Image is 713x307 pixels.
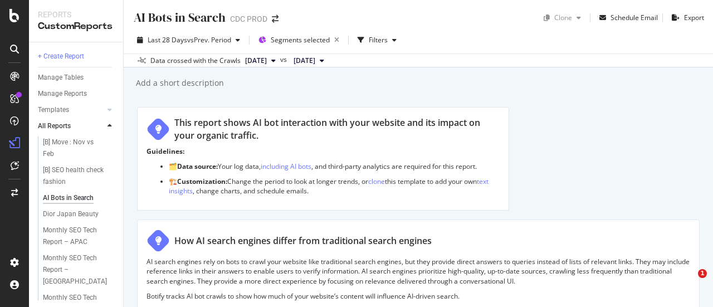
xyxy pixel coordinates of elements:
div: CustomReports [38,20,114,33]
strong: Data source: [177,162,218,171]
a: Manage Tables [38,72,115,84]
div: AI Bots in Search [133,9,226,26]
div: This report shows AI bot interaction with your website and its impact on your organic traffic. [174,116,500,142]
a: Dior Japan Beauty [43,208,115,220]
a: Monthly SEO Tech Report – APAC [43,225,115,248]
button: [DATE] [289,54,329,67]
div: Templates [38,104,69,116]
div: Clone [554,13,572,22]
p: Botify tracks AI bot crawls to show how much of your website’s content will influence AI-driven s... [146,291,690,301]
div: This report shows AI bot interaction with your website and its impact on your organic traffic.Gui... [137,107,509,211]
div: Manage Tables [38,72,84,84]
a: [B] SEO health check fashion [43,164,115,188]
div: Reports [38,9,114,20]
iframe: Intercom live chat [675,269,702,296]
div: Monthly SEO Tech Report – APAC [43,225,108,248]
a: text insights [169,177,489,196]
button: Last 28 DaysvsPrev. Period [133,31,245,49]
a: including AI bots [261,162,311,171]
div: [B] SEO health check fashion [43,164,107,188]
div: + Create Report [38,51,84,62]
span: Segments selected [271,35,330,45]
strong: Guidelines: [146,147,184,156]
p: AI search engines rely on bots to crawl your website like traditional search engines, but they pr... [146,257,690,285]
a: All Reports [38,120,104,132]
div: Schedule Email [611,13,658,22]
button: Clone [539,9,585,27]
div: [B] Move : Nov vs Feb [43,137,105,160]
span: vs [280,55,289,65]
a: Manage Reports [38,88,115,100]
div: CDC PROD [230,13,267,25]
div: arrow-right-arrow-left [272,15,279,23]
span: vs Prev. Period [187,35,231,45]
div: Add a short description [135,77,224,89]
a: Templates [38,104,104,116]
div: How AI search engines differ from traditional search engines [174,235,432,247]
a: [B] Move : Nov vs Feb [43,137,115,160]
div: Manage Reports [38,88,87,100]
button: Filters [353,31,401,49]
button: Export [667,9,704,27]
a: Monthly SEO Tech Report – [GEOGRAPHIC_DATA] [43,252,115,287]
p: 🏗️ Change the period to look at longer trends, or this template to add your own , change charts, ... [169,177,500,196]
a: + Create Report [38,51,115,62]
div: AI Bots in Search [43,192,94,204]
a: AI Bots in Search [43,192,115,204]
strong: Customization: [177,177,227,186]
div: All Reports [38,120,71,132]
a: clone [368,177,385,186]
button: Schedule Email [595,9,658,27]
p: 🗂️ Your log data, , and third-party analytics are required for this report. [169,162,500,171]
span: 1 [698,269,707,278]
div: Data crossed with the Crawls [150,56,241,66]
button: Segments selected [254,31,344,49]
button: [DATE] [241,54,280,67]
span: 2025 Sep. 12th [245,56,267,66]
div: Export [684,13,704,22]
div: Dior Japan Beauty [43,208,99,220]
span: Last 28 Days [148,35,187,45]
div: Filters [369,35,388,45]
div: Monthly SEO Tech Report – Europe [43,252,110,287]
span: 2025 Aug. 15th [294,56,315,66]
